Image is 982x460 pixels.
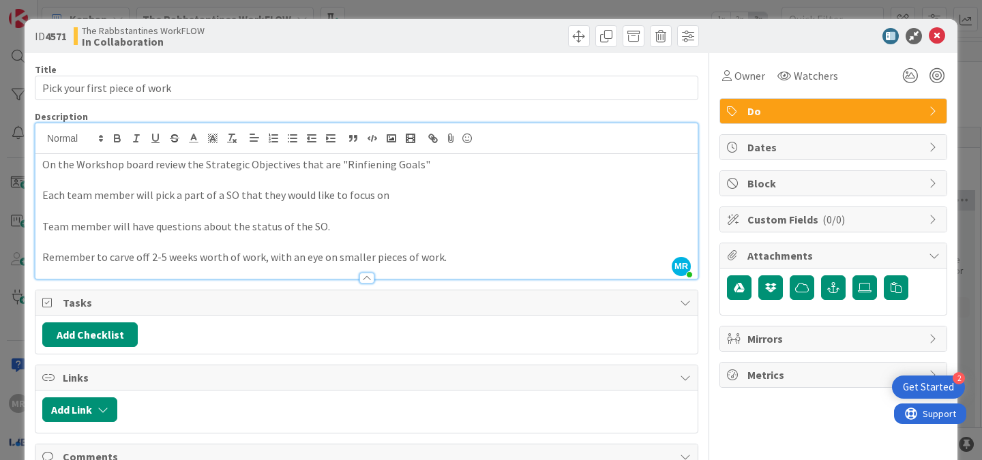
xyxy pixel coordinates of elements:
[42,219,691,234] p: Team member will have questions about the status of the SO.
[953,372,965,384] div: 2
[903,380,954,394] div: Get Started
[747,331,922,347] span: Mirrors
[35,28,67,44] span: ID
[747,211,922,228] span: Custom Fields
[42,249,691,265] p: Remember to carve off 2-5 weeks worth of work, with an eye on smaller pieces of work.
[35,63,57,76] label: Title
[672,257,691,276] span: MR
[892,375,965,399] div: Open Get Started checklist, remaining modules: 2
[35,76,698,100] input: type card name here...
[82,25,205,36] span: The Rabbstantines WorkFLOW
[42,187,691,203] p: Each team member will pick a part of a SO that they would like to focus on
[747,103,922,119] span: Do
[45,29,67,43] b: 4571
[794,67,838,84] span: Watchers
[82,36,205,47] b: In Collaboration
[734,67,765,84] span: Owner
[63,369,673,386] span: Links
[29,2,62,18] span: Support
[747,247,922,264] span: Attachments
[42,397,117,422] button: Add Link
[747,139,922,155] span: Dates
[63,294,673,311] span: Tasks
[42,322,138,347] button: Add Checklist
[35,110,88,123] span: Description
[822,213,845,226] span: ( 0/0 )
[42,157,691,172] p: On the Workshop board review the Strategic Objectives that are "Rinfiening Goals"
[747,175,922,191] span: Block
[747,367,922,383] span: Metrics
